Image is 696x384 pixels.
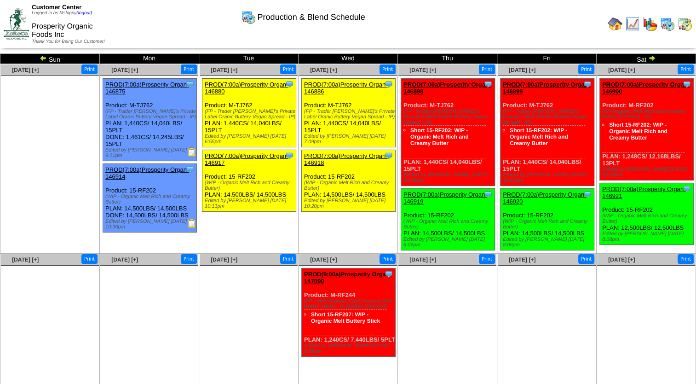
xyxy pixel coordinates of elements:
img: calendarinout.gif [678,17,692,31]
button: Print [479,64,495,74]
div: Edited by [PERSON_NAME] [DATE] 7:09pm [304,134,395,145]
a: [DATE] [+] [509,67,535,73]
span: [DATE] [+] [409,67,436,73]
a: PROD(7:00a)Prosperity Organ-146899 [503,81,590,95]
img: Tooltip [583,190,592,199]
a: Short 15-RF202: WIP - Organic Melt Rich and Creamy Butter [410,127,469,146]
a: PROD(7:00a)Prosperity Organ-146919 [403,191,487,205]
img: Production Report [187,219,196,228]
td: Thu [398,54,497,64]
div: (WIP - Organic Melt Rich and Creamy Butter) [403,219,495,230]
div: (WIP - Organic Melt Rich and Creamy Butter) [602,213,693,224]
img: Tooltip [682,80,691,89]
div: (WIP - Organic Melt Rich and Creamy Butter) [205,180,296,191]
img: line_graph.gif [625,17,640,31]
button: Print [479,254,495,264]
div: (FP - Trader [PERSON_NAME]'s Private Label Oranic Buttery Vegan Spread - IP) [105,109,196,120]
div: Edited by [PERSON_NAME] [DATE] 10:24pm [602,167,693,178]
a: PROD(7:00a)Prosperity Organ-146917 [205,152,288,166]
img: Production Report [187,147,196,157]
td: Sun [0,54,100,64]
button: Print [81,254,98,264]
div: Product: M-TJ762 PLAN: 1,440CS / 14,040LBS / 15PLT [500,79,594,186]
a: PROD(7:00a)Prosperity Organ-146898 [403,81,491,95]
span: [DATE] [+] [211,67,237,73]
div: Edited by [PERSON_NAME] [DATE] 10:22pm [403,172,495,183]
button: Print [578,254,594,264]
span: [DATE] [+] [211,256,237,263]
a: [DATE] [+] [310,256,337,263]
img: arrowleft.gif [40,54,47,62]
div: (FP-Organic Melt Rich and Creamy Butter (12/13oz) - IP) [602,109,693,120]
div: Edited by [PERSON_NAME] [DATE] 9:11pm [105,147,196,158]
button: Print [280,64,296,74]
a: [DATE] [+] [608,256,635,263]
img: Tooltip [384,151,393,160]
div: Product: 15-RF202 PLAN: 14,500LBS / 14,500LBS [500,189,594,250]
img: Tooltip [285,80,294,89]
a: [DATE] [+] [409,256,436,263]
button: Print [380,64,396,74]
a: PROD(7:00a)Prosperity Organ-146918 [304,152,387,166]
button: Print [181,254,197,264]
a: PROD(9:00a)Prosperity Organ-147090 [304,271,391,285]
a: PROD(7:00a)Prosperity Organ-146900 [602,81,690,95]
div: Product: 15-RF202 PLAN: 12,500LBS / 12,500LBS [600,183,694,245]
img: home.gif [608,17,622,31]
a: [DATE] [+] [608,67,635,73]
div: Edited by [PERSON_NAME] [DATE] 10:20pm [304,198,395,209]
td: Mon [100,54,199,64]
a: [DATE] [+] [12,256,39,263]
img: Tooltip [185,165,195,174]
td: Sat [597,54,696,64]
a: [DATE] [+] [12,67,39,73]
img: arrowright.gif [648,54,656,62]
div: Product: M-RF244 PLAN: 1,240CS / 7,440LBS / 5PLT [302,268,396,357]
img: Tooltip [285,151,294,160]
div: Edited by [PERSON_NAME] [DATE] 10:11pm [205,198,296,209]
div: Product: M-TJ762 PLAN: 1,440CS / 14,040LBS / 15PLT [202,79,296,147]
div: Product: 15-RF202 PLAN: 14,500LBS / 14,500LBS DONE: 14,500LBS / 14,500LBS [103,164,197,233]
img: calendarprod.gif [660,17,675,31]
a: PROD(7:00a)Prosperity Organ-146886 [304,81,387,95]
div: Product: M-TJ762 PLAN: 1,440CS / 14,040LBS / 15PLT DONE: 1,461CS / 14,245LBS / 15PLT [103,79,197,161]
td: Wed [299,54,398,64]
div: Edited by [PERSON_NAME] [DATE] 8:06pm [403,237,495,248]
button: Print [280,254,296,264]
button: Print [678,64,694,74]
div: (FP - Trader [PERSON_NAME]'s Private Label Oranic Buttery Vegan Spread - IP) [205,109,296,120]
div: Edited by [PERSON_NAME] [DATE] 8:58pm [304,343,395,354]
img: Tooltip [384,269,393,279]
div: (WIP - Organic Melt Rich and Creamy Butter) [105,194,196,205]
div: (FP - Trader [PERSON_NAME]'s Private Label Oranic Buttery Vegan Spread - IP) [503,109,594,125]
button: Print [578,64,594,74]
img: Tooltip [583,80,592,89]
td: Tue [199,54,299,64]
div: (FP - Trader [PERSON_NAME]'s Private Label Oranic Buttery Vegan Spread - IP) [304,109,395,120]
a: Short 15-RF202: WIP - Organic Melt Rich and Creamy Butter [510,127,568,146]
a: [DATE] [+] [111,256,138,263]
a: PROD(7:00a)Prosperity Organ-146914 [105,166,189,180]
div: (FP - Trader [PERSON_NAME]'s Private Label Oranic Buttery Vegan Spread - IP) [403,109,495,125]
div: Product: 15-RF202 PLAN: 14,500LBS / 14,500LBS [202,150,296,212]
img: ZoRoCo_Logo(Green%26Foil)%20jpg.webp [4,8,29,39]
a: [DATE] [+] [111,67,138,73]
img: Tooltip [483,190,493,199]
button: Print [81,64,98,74]
div: Product: 15-RF202 PLAN: 14,500LBS / 14,500LBS [401,189,495,250]
div: Edited by [PERSON_NAME] [DATE] 10:23pm [503,172,594,183]
button: Print [181,64,197,74]
span: Thank You for Being Our Customer! [32,39,105,44]
a: [DATE] [+] [310,67,337,73]
div: Product: 15-RF202 PLAN: 14,500LBS / 14,500LBS [302,150,396,212]
img: Tooltip [384,80,393,89]
a: PROD(7:00a)Prosperity Organ-146880 [205,81,288,95]
a: [DATE] [+] [509,256,535,263]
